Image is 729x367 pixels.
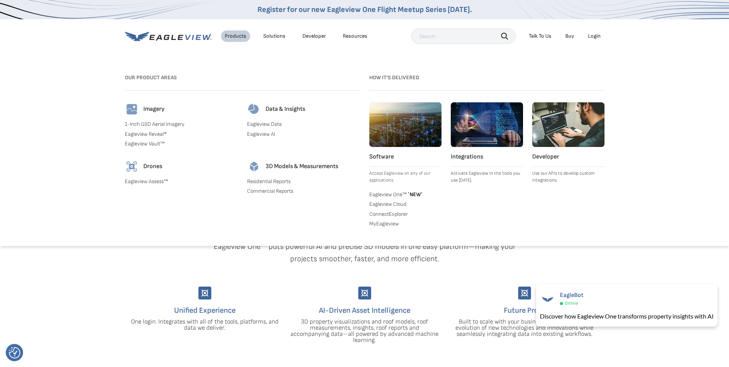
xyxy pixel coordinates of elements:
[125,140,238,147] a: Eagleview Vault™
[369,220,442,227] a: MyEagleview
[451,102,523,184] a: Integrations Activate Eagleview in the tools you use [DATE].
[407,191,423,198] span: NEW
[247,131,360,138] a: Eagleview AI
[143,163,162,170] h4: Drones
[247,188,360,195] a: Commercial Reports
[529,33,551,40] div: Talk To Us
[125,121,238,128] a: 1-Inch GSD Aerial Imagery
[125,178,238,185] a: Eagleview Assess™
[560,292,583,299] span: EagleBot
[302,33,326,40] a: Developer
[451,153,523,161] h4: Integrations
[358,287,371,300] img: Group-9744.svg
[343,33,367,40] div: Resources
[369,190,442,198] a: Eagleview One™ *NEW*
[257,5,472,14] a: Register for our new Eagleview One Flight Meetup Series [DATE].
[200,240,529,265] p: Eagleview One™ puts powerful AI and precise 3D models in one easy platform—making your projects s...
[9,347,20,359] button: Consent Preferences
[369,72,604,84] h3: How it's Delivered
[9,347,20,359] img: Revisit consent button
[263,33,286,40] div: Solutions
[125,160,139,173] img: drones-icon.svg
[518,287,531,300] img: Group-9744.svg
[532,102,604,147] img: developer.webp
[451,102,523,147] img: integrations.webp
[532,102,604,184] a: Developer Use our APIs to develop custom integrations.
[540,292,555,307] img: EagleBot
[450,304,599,317] h4: Future Proof
[451,170,523,184] p: Activate Eagleview in the tools you use [DATE].
[532,170,604,184] p: Use our APIs to develop custom integrations.
[411,28,516,44] input: Search
[540,312,714,321] div: Discover how Eagleview One transforms property insights with AI
[588,33,601,40] div: Login
[247,102,261,116] img: data-icon.svg
[247,178,360,185] a: Residential Reports
[247,160,261,173] img: 3d-models-icon.svg
[125,131,238,138] a: Eagleview Reveal®
[369,153,442,161] h4: Software
[369,211,442,218] a: ConnectExplorer
[143,105,164,113] h4: Imagery
[125,72,360,84] h3: Our Product Areas
[125,102,139,116] img: imagery-icon.svg
[225,33,246,40] div: Products
[198,287,211,300] img: Group-9744.svg
[291,304,439,317] h4: AI-Driven Asset Intelligence
[247,121,360,128] a: Eagleview Data
[266,163,338,170] h4: 3D Models & Measurements
[565,300,578,306] span: Online
[369,170,442,184] p: Access Eagleview on any of our applications.
[131,319,279,331] p: One login. Integrates with all of the tools, platforms, and data we deliver.
[532,153,604,161] h4: Developer
[565,33,574,40] a: Buy
[369,102,442,147] img: software.webp
[266,105,305,113] h4: Data & Insights
[291,319,439,344] p: 3D property visualizations and roof models, roof measurements, insights, roof reports and accompa...
[131,304,279,317] h4: Unified Experience
[450,319,599,337] p: Built to scale with your business needs. Continual evolution of new technologies and innovations ...
[369,201,442,208] a: Eagleview Cloud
